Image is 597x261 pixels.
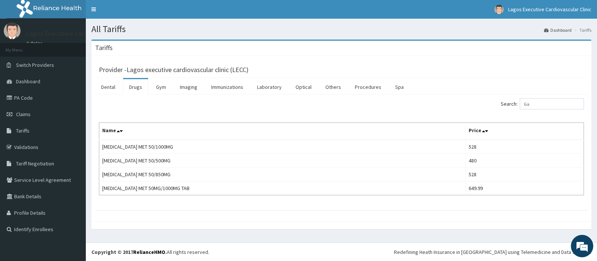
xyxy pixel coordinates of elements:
a: Optical [290,79,318,95]
th: Name [99,123,466,140]
a: RelianceHMO [133,249,165,255]
li: Tariffs [572,27,591,33]
img: User Image [4,22,21,39]
a: Gym [150,79,172,95]
td: 480 [466,154,584,168]
th: Price [466,123,584,140]
p: Lagos Executive Cardiovascular Clinic [26,30,134,37]
a: Online [26,41,44,46]
span: Dashboard [16,78,40,85]
div: Redefining Heath Insurance in [GEOGRAPHIC_DATA] using Telemedicine and Data Science! [394,248,591,256]
span: Lagos Executive Cardiovascular Clinic [508,6,591,13]
strong: Copyright © 2017 . [91,249,167,255]
h1: All Tariffs [91,24,591,34]
a: Others [319,79,347,95]
td: [MEDICAL_DATA] MET 50/850MG [99,168,466,181]
h3: Provider - Lagos executive cardiovascular clinic (LECC) [99,66,249,73]
h3: Tariffs [95,44,113,51]
span: Claims [16,111,31,118]
td: [MEDICAL_DATA] MET 50/1000MG [99,140,466,154]
a: Laboratory [251,79,288,95]
td: [MEDICAL_DATA] MET 50MG/1000MG TAB [99,181,466,195]
a: Dental [95,79,121,95]
a: Immunizations [205,79,249,95]
a: Drugs [123,79,148,95]
input: Search: [520,98,584,109]
label: Search: [501,98,584,109]
span: Tariffs [16,127,29,134]
td: 649.99 [466,181,584,195]
a: Imaging [174,79,203,95]
td: 528 [466,140,584,154]
a: Procedures [349,79,387,95]
td: 528 [466,168,584,181]
a: Spa [389,79,410,95]
img: User Image [494,5,504,14]
span: Switch Providers [16,62,54,68]
a: Dashboard [544,27,572,33]
td: [MEDICAL_DATA] MET 50/500MG [99,154,466,168]
span: Tariff Negotiation [16,160,54,167]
